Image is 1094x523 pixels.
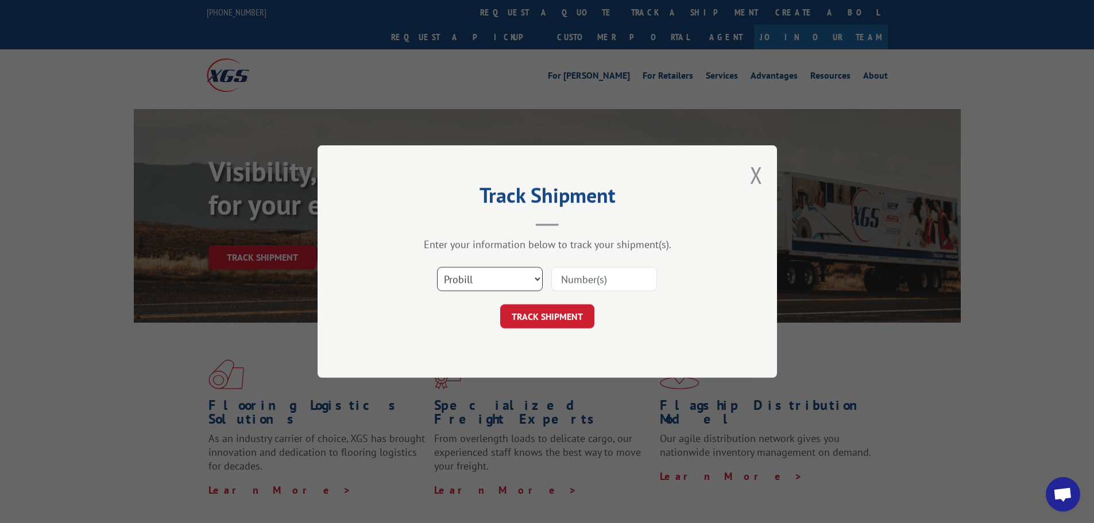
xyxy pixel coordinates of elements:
button: TRACK SHIPMENT [500,304,594,328]
div: Open chat [1046,477,1080,512]
h2: Track Shipment [375,187,720,209]
div: Enter your information below to track your shipment(s). [375,238,720,251]
button: Close modal [750,160,763,190]
input: Number(s) [551,267,657,291]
